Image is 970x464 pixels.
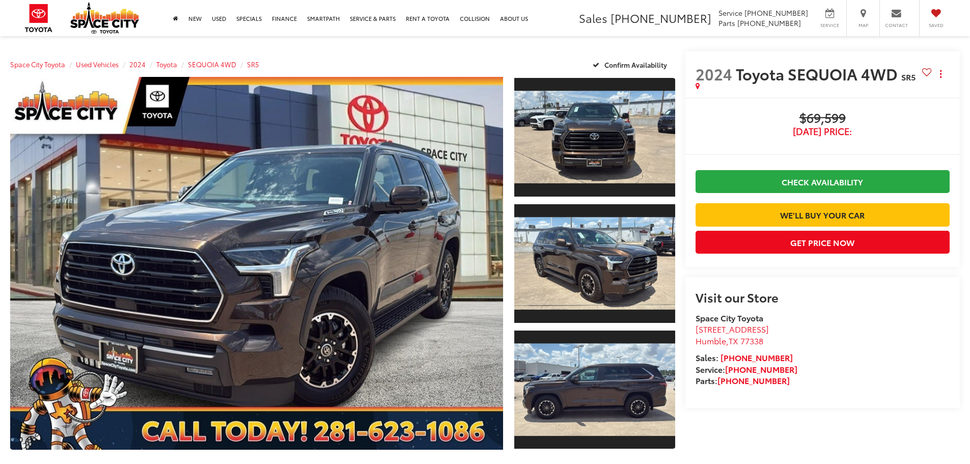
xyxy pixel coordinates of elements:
a: [PHONE_NUMBER] [717,374,790,386]
span: [STREET_ADDRESS] [696,323,769,335]
strong: Service: [696,363,797,375]
span: [PHONE_NUMBER] [611,10,711,26]
span: TX [729,335,738,346]
span: Parts [718,18,735,28]
button: Get Price Now [696,231,950,254]
a: We'll Buy Your Car [696,203,950,226]
a: Check Availability [696,170,950,193]
span: , [696,335,763,346]
span: [PHONE_NUMBER] [744,8,808,18]
span: $69,599 [696,111,950,126]
span: SR5 [901,71,916,83]
a: Used Vehicles [76,60,119,69]
a: 2024 [129,60,146,69]
img: 2024 Toyota SEQUOIA 4WD SR5 [512,343,676,435]
span: Confirm Availability [604,60,667,69]
strong: Space City Toyota [696,312,763,323]
img: 2024 Toyota SEQUOIA 4WD SR5 [5,75,508,452]
span: Map [852,22,874,29]
a: Space City Toyota [10,60,65,69]
a: Expand Photo 3 [514,330,675,450]
button: Actions [932,65,950,83]
span: Contact [885,22,908,29]
span: Service [718,8,742,18]
span: Humble [696,335,726,346]
button: Confirm Availability [587,56,675,73]
a: Expand Photo 1 [514,77,675,198]
a: [PHONE_NUMBER] [720,351,793,363]
a: SEQUOIA 4WD [188,60,236,69]
span: 2024 [696,63,732,85]
a: Expand Photo 2 [514,203,675,324]
a: Expand Photo 0 [10,77,503,450]
strong: Parts: [696,374,790,386]
span: [DATE] Price: [696,126,950,137]
span: dropdown dots [940,70,941,78]
img: Space City Toyota [70,2,139,34]
a: Toyota [156,60,177,69]
img: 2024 Toyota SEQUOIA 4WD SR5 [512,91,676,183]
a: SR5 [247,60,259,69]
a: [PHONE_NUMBER] [725,363,797,375]
span: Toyota SEQUOIA 4WD [736,63,901,85]
span: Saved [925,22,947,29]
a: [STREET_ADDRESS] Humble,TX 77338 [696,323,769,346]
span: Sales [579,10,607,26]
span: Service [818,22,841,29]
span: 77338 [740,335,763,346]
h2: Visit our Store [696,290,950,304]
span: Sales: [696,351,718,363]
img: 2024 Toyota SEQUOIA 4WD SR5 [512,217,676,310]
span: [PHONE_NUMBER] [737,18,801,28]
